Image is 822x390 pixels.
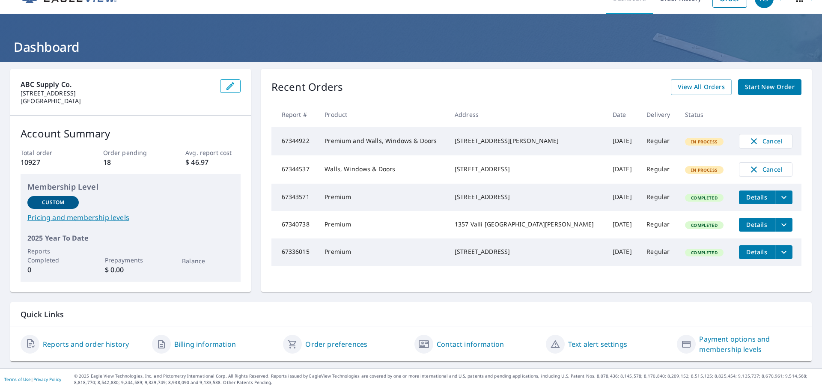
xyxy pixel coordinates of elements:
[640,155,678,184] td: Regular
[448,102,606,127] th: Address
[21,126,241,141] p: Account Summary
[744,193,770,201] span: Details
[174,339,236,349] a: Billing information
[182,256,233,265] p: Balance
[271,102,318,127] th: Report #
[678,102,732,127] th: Status
[455,220,599,229] div: 1357 Valli [GEOGRAPHIC_DATA][PERSON_NAME]
[686,250,722,256] span: Completed
[27,181,234,193] p: Membership Level
[271,79,343,95] p: Recent Orders
[606,211,640,238] td: [DATE]
[21,309,801,320] p: Quick Links
[739,191,775,204] button: detailsBtn-67343571
[455,137,599,145] div: [STREET_ADDRESS][PERSON_NAME]
[271,238,318,266] td: 67336015
[27,212,234,223] a: Pricing and membership levels
[739,245,775,259] button: detailsBtn-67336015
[775,245,792,259] button: filesDropdownBtn-67336015
[738,79,801,95] a: Start New Order
[21,97,213,105] p: [GEOGRAPHIC_DATA]
[640,127,678,155] td: Regular
[606,238,640,266] td: [DATE]
[686,195,722,201] span: Completed
[640,238,678,266] td: Regular
[271,127,318,155] td: 67344922
[21,157,75,167] p: 10927
[318,102,448,127] th: Product
[271,184,318,211] td: 67343571
[21,89,213,97] p: [STREET_ADDRESS]
[27,247,79,265] p: Reports Completed
[739,162,792,177] button: Cancel
[699,334,801,354] a: Payment options and membership levels
[42,199,64,206] p: Custom
[744,248,770,256] span: Details
[640,211,678,238] td: Regular
[748,164,783,175] span: Cancel
[27,265,79,275] p: 0
[640,184,678,211] td: Regular
[671,79,732,95] a: View All Orders
[185,157,240,167] p: $ 46.97
[318,184,448,211] td: Premium
[305,339,367,349] a: Order preferences
[678,82,725,92] span: View All Orders
[455,193,599,201] div: [STREET_ADDRESS]
[74,373,818,386] p: © 2025 Eagle View Technologies, Inc. and Pictometry International Corp. All Rights Reserved. Repo...
[318,155,448,184] td: Walls, Windows & Doors
[686,222,722,228] span: Completed
[103,157,158,167] p: 18
[33,376,61,382] a: Privacy Policy
[185,148,240,157] p: Avg. report cost
[686,167,723,173] span: In Process
[4,377,61,382] p: |
[739,134,792,149] button: Cancel
[775,218,792,232] button: filesDropdownBtn-67340738
[103,148,158,157] p: Order pending
[568,339,627,349] a: Text alert settings
[606,184,640,211] td: [DATE]
[21,148,75,157] p: Total order
[640,102,678,127] th: Delivery
[748,136,783,146] span: Cancel
[21,79,213,89] p: ABC Supply Co.
[4,376,31,382] a: Terms of Use
[43,339,129,349] a: Reports and order history
[739,218,775,232] button: detailsBtn-67340738
[455,247,599,256] div: [STREET_ADDRESS]
[606,102,640,127] th: Date
[271,155,318,184] td: 67344537
[437,339,504,349] a: Contact information
[10,38,812,56] h1: Dashboard
[105,265,156,275] p: $ 0.00
[318,211,448,238] td: Premium
[745,82,795,92] span: Start New Order
[455,165,599,173] div: [STREET_ADDRESS]
[105,256,156,265] p: Prepayments
[686,139,723,145] span: In Process
[744,220,770,229] span: Details
[775,191,792,204] button: filesDropdownBtn-67343571
[27,233,234,243] p: 2025 Year To Date
[606,127,640,155] td: [DATE]
[271,211,318,238] td: 67340738
[606,155,640,184] td: [DATE]
[318,238,448,266] td: Premium
[318,127,448,155] td: Premium and Walls, Windows & Doors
